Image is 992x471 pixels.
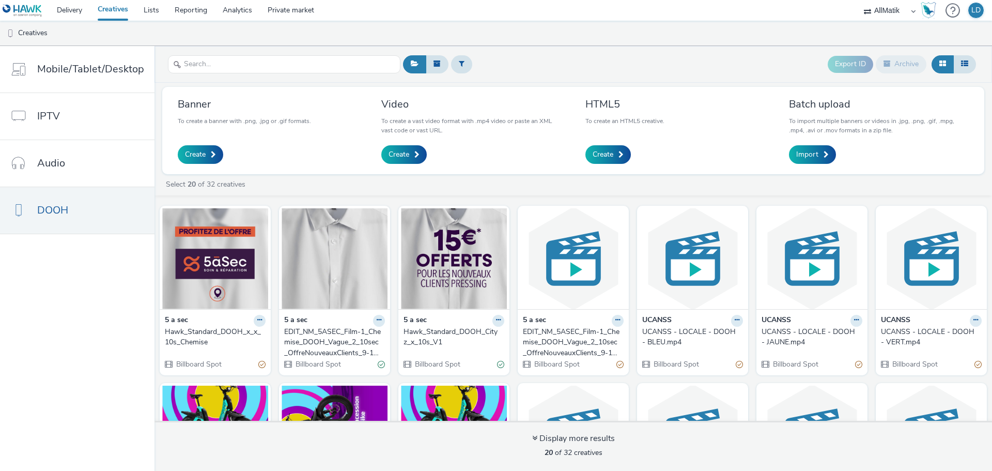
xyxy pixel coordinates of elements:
[971,3,981,18] div: LD
[585,145,631,164] a: Create
[921,2,936,19] img: Hawk Academy
[796,149,818,160] span: Import
[772,359,818,369] span: Billboard Spot
[881,327,978,348] div: UCANSS - LOCALE - DOOH - VERT.mp4
[828,56,873,72] button: Export ID
[381,97,561,111] h3: Video
[389,149,409,160] span: Create
[762,315,791,327] strong: UCANSS
[523,327,619,358] div: EDIT_NM_5ASEC_Film-1_Chemise_DOOH_Vague_2_10sec_OffreNouveauxClients_9-16_V3_20250805.mp4
[891,359,938,369] span: Billboard Spot
[653,359,699,369] span: Billboard Spot
[185,149,206,160] span: Create
[188,179,196,189] strong: 20
[162,208,268,309] img: Hawk_Standard_DOOH_x_x_10s_Chemise visual
[759,208,865,309] img: UCANSS - LOCALE - DOOH - JAUNE.mp4 visual
[789,145,836,164] a: Import
[404,327,500,348] div: Hawk_Standard_DOOH_Cityz_x_10s_V1
[789,97,969,111] h3: Batch upload
[37,156,65,171] span: Audio
[378,359,385,370] div: Valid
[932,55,954,73] button: Grid
[878,208,984,309] img: UCANSS - LOCALE - DOOH - VERT.mp4 visual
[855,359,862,370] div: Partially valid
[284,315,307,327] strong: 5 a sec
[616,359,624,370] div: Partially valid
[545,448,602,458] span: of 32 creatives
[497,359,504,370] div: Valid
[381,116,561,135] p: To create a vast video format with .mp4 video or paste an XML vast code or vast URL.
[545,448,553,458] strong: 20
[175,359,222,369] span: Billboard Spot
[37,203,68,218] span: DOOH
[520,208,626,309] img: EDIT_NM_5ASEC_Film-1_Chemise_DOOH_Vague_2_10sec_OffreNouveauxClients_9-16_V3_20250805.mp4 visual
[642,315,672,327] strong: UCANSS
[5,28,16,39] img: dooh
[953,55,976,73] button: Table
[585,97,664,111] h3: HTML5
[523,327,624,358] a: EDIT_NM_5ASEC_Film-1_Chemise_DOOH_Vague_2_10sec_OffreNouveauxClients_9-16_V3_20250805.mp4
[532,433,615,445] div: Display more results
[404,315,427,327] strong: 5 a sec
[640,208,746,309] img: UCANSS - LOCALE - DOOH - BLEU.mp4 visual
[165,327,261,348] div: Hawk_Standard_DOOH_x_x_10s_Chemise
[762,327,858,348] div: UCANSS - LOCALE - DOOH - JAUNE.mp4
[533,359,580,369] span: Billboard Spot
[921,2,940,19] a: Hawk Academy
[282,208,388,309] img: EDIT_NM_5ASEC_Film-1_Chemise_DOOH_Vague_2_10sec_OffreNouveauxClients_9-16_V3_20250805.mp4 / Broad...
[585,116,664,126] p: To create an HTML5 creative.
[881,327,982,348] a: UCANSS - LOCALE - DOOH - VERT.mp4
[168,55,400,73] input: Search...
[789,116,969,135] p: To import multiple banners or videos in .jpg, .png, .gif, .mpg, .mp4, .avi or .mov formats in a z...
[3,4,42,17] img: undefined Logo
[284,327,385,358] a: EDIT_NM_5ASEC_Film-1_Chemise_DOOH_Vague_2_10sec_OffreNouveauxClients_9-16_V3_20250805.mp4 / Broad...
[736,359,743,370] div: Partially valid
[404,327,504,348] a: Hawk_Standard_DOOH_Cityz_x_10s_V1
[258,359,266,370] div: Partially valid
[37,62,144,77] span: Mobile/Tablet/Desktop
[881,315,910,327] strong: UCANSS
[401,208,507,309] img: Hawk_Standard_DOOH_Cityz_x_10s_V1 visual
[974,359,982,370] div: Partially valid
[762,327,862,348] a: UCANSS - LOCALE - DOOH - JAUNE.mp4
[37,109,60,124] span: IPTV
[165,315,188,327] strong: 5 a sec
[178,145,223,164] a: Create
[295,359,341,369] span: Billboard Spot
[165,179,250,189] a: Select of 32 creatives
[876,55,926,73] button: Archive
[178,116,311,126] p: To create a banner with .png, .jpg or .gif formats.
[381,145,427,164] a: Create
[414,359,460,369] span: Billboard Spot
[593,149,613,160] span: Create
[165,327,266,348] a: Hawk_Standard_DOOH_x_x_10s_Chemise
[284,327,381,358] div: EDIT_NM_5ASEC_Film-1_Chemise_DOOH_Vague_2_10sec_OffreNouveauxClients_9-16_V3_20250805.mp4 / Broad...
[178,97,311,111] h3: Banner
[642,327,743,348] a: UCANSS - LOCALE - DOOH - BLEU.mp4
[642,327,739,348] div: UCANSS - LOCALE - DOOH - BLEU.mp4
[523,315,546,327] strong: 5 a sec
